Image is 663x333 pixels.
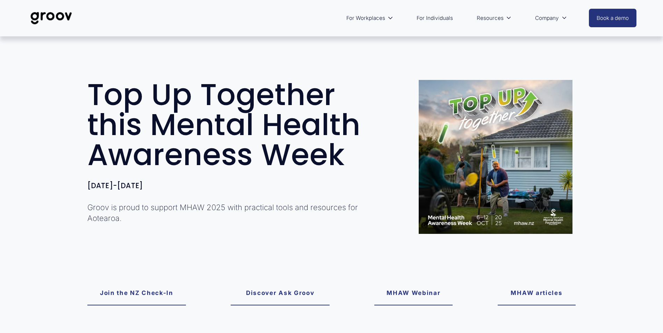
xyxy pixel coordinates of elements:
[87,182,371,190] h4: [DATE]-[DATE]
[343,10,397,27] a: folder dropdown
[346,13,385,23] span: For Workplaces
[535,13,559,23] span: Company
[87,202,371,224] p: Groov is proud to support MHAW 2025 with practical tools and resources for Aotearoa.
[27,7,76,30] img: Groov | Workplace Science Platform | Unlock Performance | Drive Results
[87,80,371,170] h1: op Up Together this Mental Health Awareness Week
[87,74,104,116] span: T
[477,13,504,23] span: Resources
[87,281,186,305] a: Join the NZ Check-In
[413,10,456,27] a: For Individuals
[498,281,576,305] a: MHAW articles
[532,10,570,27] a: folder dropdown
[231,281,330,305] a: Discover Ask Groov
[589,9,636,27] a: Book a demo
[473,10,515,27] a: folder dropdown
[374,281,453,305] a: MHAW Webinar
